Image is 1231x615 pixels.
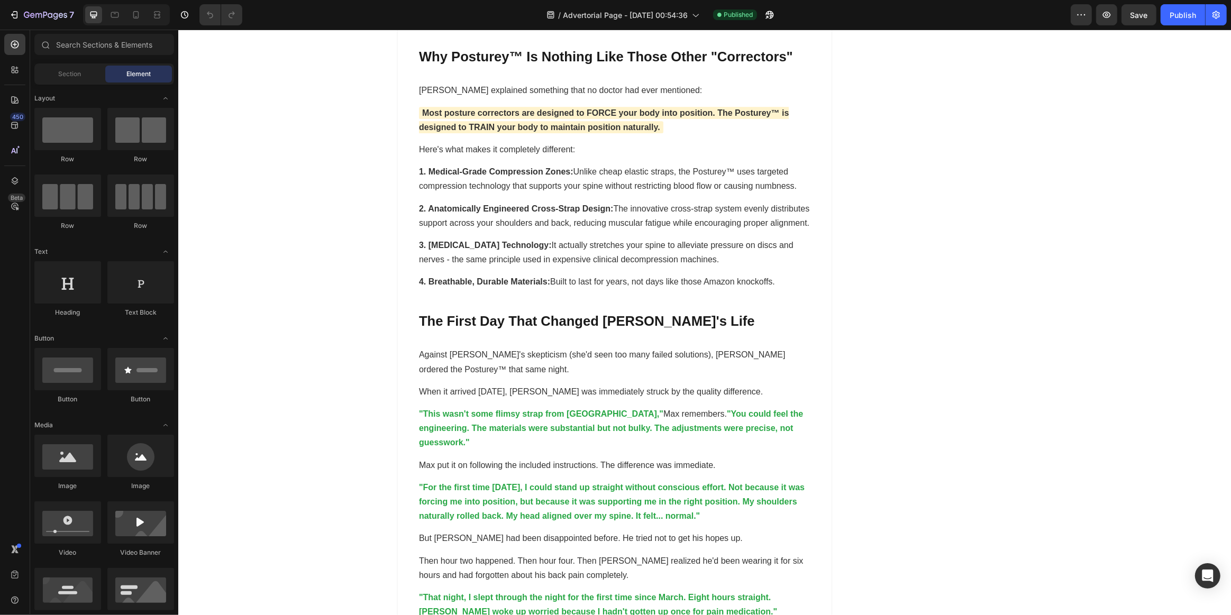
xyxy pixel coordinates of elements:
[126,69,151,79] span: Element
[34,94,55,103] span: Layout
[558,10,561,21] span: /
[34,420,53,430] span: Media
[241,77,610,104] span: Most posture correctors are designed to FORCE your body into position. The Posturey™ is designed ...
[157,90,174,107] span: Toggle open
[34,154,101,164] div: Row
[241,380,485,389] span: "This wasn't some flimsy strap from [GEOGRAPHIC_DATA],"
[241,172,632,200] p: The innovative cross-strap system evenly distributes support across your shoulders and back, redu...
[107,154,174,164] div: Row
[157,243,174,260] span: Toggle open
[34,247,48,256] span: Text
[241,175,435,183] strong: 2. Anatomically Engineered Cross-Strap Design:
[241,377,632,420] p: Max remembers.
[241,355,632,369] p: When it arrived [DATE], [PERSON_NAME] was immediately struck by the quality difference.
[241,53,632,68] p: [PERSON_NAME] explained something that no doctor had ever mentioned:
[1195,563,1220,589] div: Open Intercom Messenger
[241,318,632,346] p: Against [PERSON_NAME]'s skepticism (she'd seen too many failed solutions), [PERSON_NAME] ordered ...
[241,563,599,586] span: "That night, I slept through the night for the first time since March. Eight hours straight. [PER...
[34,334,54,343] span: Button
[34,221,101,231] div: Row
[241,428,632,443] p: Max put it on following the included instructions. The difference was immediate.
[241,453,626,491] span: "For the first time [DATE], I could stand up straight without conscious effort. Not because it wa...
[107,548,174,557] div: Video Banner
[241,211,373,220] strong: 3. [MEDICAL_DATA] Technology:
[107,481,174,491] div: Image
[1170,10,1196,21] div: Publish
[241,247,372,256] strong: 4. Breathable, Durable Materials:
[563,10,688,21] span: Advertorial Page - [DATE] 00:54:36
[724,10,753,20] span: Published
[8,194,25,202] div: Beta
[1130,11,1148,20] span: Save
[1121,4,1156,25] button: Save
[199,4,242,25] div: Undo/Redo
[107,308,174,317] div: Text Block
[178,30,1231,615] iframe: Design area
[107,394,174,404] div: Button
[34,394,101,404] div: Button
[241,137,395,146] strong: 1. Medical-Grade Compression Zones:
[241,135,632,163] p: Unlike cheap elastic straps, the Posturey™ uses targeted compression technology that supports you...
[157,417,174,434] span: Toggle open
[241,245,632,259] p: Built to last for years, not days like those Amazon knockoffs.
[69,8,74,21] p: 7
[59,69,81,79] span: Section
[241,524,632,553] p: Then hour two happened. Then hour four. Then [PERSON_NAME] realized he'd been wearing it for six ...
[107,221,174,231] div: Row
[241,208,632,237] p: It actually stretches your spine to alleviate pressure on discs and nerves - the same principle u...
[10,113,25,121] div: 450
[34,308,101,317] div: Heading
[241,380,625,417] span: "You could feel the engineering. The materials were substantial but not bulky. The adjustments we...
[241,113,632,127] p: Here's what makes it completely different:
[157,330,174,347] span: Toggle open
[34,548,101,557] div: Video
[4,4,79,25] button: 7
[241,501,632,516] p: But [PERSON_NAME] had been disappointed before. He tried not to get his hopes up.
[1161,4,1205,25] button: Publish
[34,34,174,55] input: Search Sections & Elements
[241,281,632,302] h2: The First Day That Changed [PERSON_NAME]'s Life
[34,481,101,491] div: Image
